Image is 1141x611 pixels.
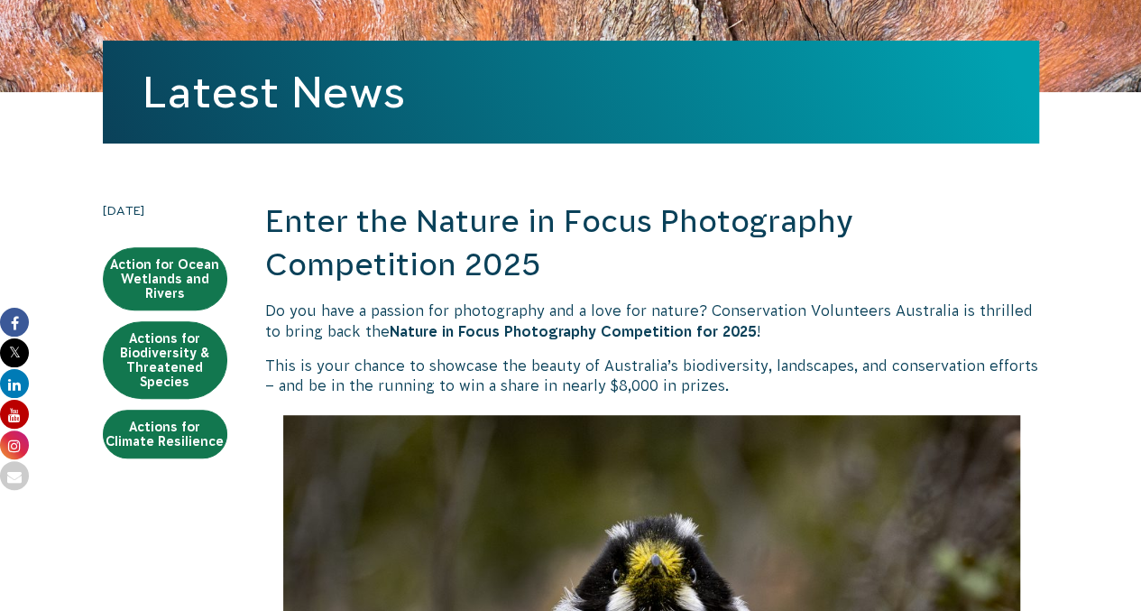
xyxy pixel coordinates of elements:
[265,356,1039,396] p: This is your chance to showcase the beauty of Australia’s biodiversity, landscapes, and conservat...
[103,200,227,220] time: [DATE]
[103,410,227,458] a: Actions for Climate Resilience
[265,200,1039,286] h2: Enter the Nature in Focus Photography Competition 2025
[143,68,405,116] a: Latest News
[103,247,227,310] a: Action for Ocean Wetlands and Rivers
[103,321,227,399] a: Actions for Biodiversity & Threatened Species
[390,323,757,339] strong: Nature in Focus Photography Competition for 2025
[265,301,1039,341] p: Do you have a passion for photography and a love for nature? Conservation Volunteers Australia is...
